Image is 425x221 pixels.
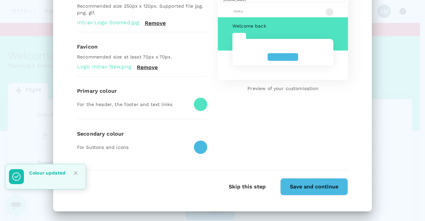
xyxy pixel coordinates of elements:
p: For the header, the footer and text links [77,101,189,108]
div: Secondary colour [77,130,207,138]
button: Save and continue [280,178,348,195]
div: Favicon [77,43,207,51]
img: company logo [232,9,244,14]
div: Primary colour [77,87,207,95]
p: For buttons and icons [77,144,189,151]
div: Welcome back [232,23,333,29]
button: Close [71,168,81,178]
p: Recommended size at least 70px x 70px. [77,54,207,60]
span: Logo Intrav New.png [77,63,131,70]
p: Colour updated [29,169,65,176]
button: Remove [137,64,158,70]
button: Remove [144,20,166,26]
button: Skip this step [219,178,275,195]
span: Intrav Logo Sosmed.jpg [77,19,139,26]
p: Recommended size 250px x 120px. Supported file jpg, png, gif. [77,3,207,16]
p: Preview of your customisation [218,85,348,92]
